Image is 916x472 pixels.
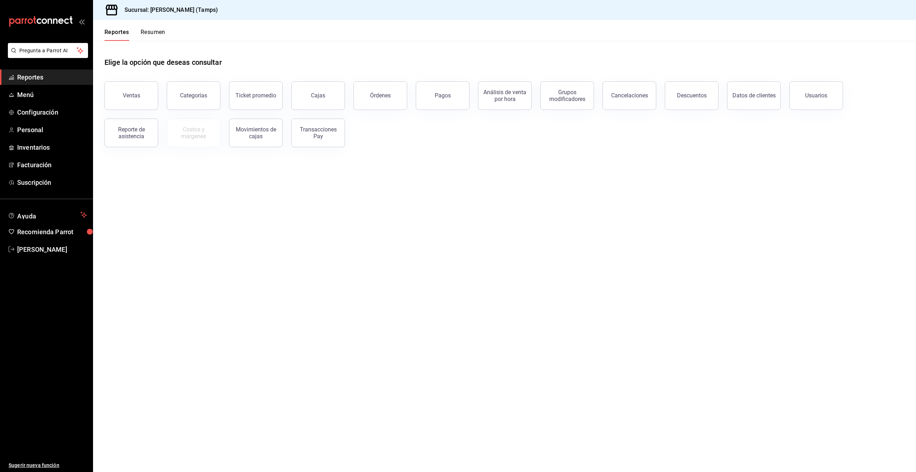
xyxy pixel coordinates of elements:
div: Cancelaciones [611,92,648,99]
div: Costos y márgenes [171,126,216,140]
button: Movimientos de cajas [229,119,283,147]
button: Pagos [416,81,469,110]
button: Transacciones Pay [291,119,345,147]
div: navigation tabs [104,29,165,41]
button: Ventas [104,81,158,110]
span: Inventarios [17,143,87,152]
button: Reporte de asistencia [104,119,158,147]
button: Resumen [141,29,165,41]
button: Cancelaciones [603,81,656,110]
button: Grupos modificadores [540,81,594,110]
div: Cajas [311,91,326,100]
div: Descuentos [677,92,707,99]
span: Suscripción [17,178,87,187]
span: Reportes [17,72,87,82]
button: Descuentos [665,81,718,110]
button: Reportes [104,29,129,41]
button: Pregunta a Parrot AI [8,43,88,58]
span: Menú [17,90,87,100]
h1: Elige la opción que deseas consultar [104,57,222,68]
div: Análisis de venta por hora [483,89,527,102]
span: [PERSON_NAME] [17,245,87,254]
span: Pregunta a Parrot AI [19,47,77,54]
div: Reporte de asistencia [109,126,154,140]
button: Contrata inventarios para ver este reporte [167,119,220,147]
button: Órdenes [354,81,407,110]
div: Categorías [180,92,207,99]
h3: Sucursal: [PERSON_NAME] (Tamps) [119,6,218,14]
span: Personal [17,125,87,135]
div: Pagos [435,92,451,99]
div: Grupos modificadores [545,89,589,102]
div: Ticket promedio [235,92,276,99]
a: Pregunta a Parrot AI [5,52,88,59]
button: Usuarios [789,81,843,110]
span: Sugerir nueva función [9,462,87,469]
button: Datos de clientes [727,81,781,110]
button: Categorías [167,81,220,110]
span: Configuración [17,107,87,117]
span: Recomienda Parrot [17,227,87,237]
span: Ayuda [17,211,78,219]
div: Ventas [123,92,140,99]
button: open_drawer_menu [79,19,84,24]
div: Movimientos de cajas [234,126,278,140]
button: Análisis de venta por hora [478,81,532,110]
span: Facturación [17,160,87,170]
div: Órdenes [370,92,391,99]
button: Ticket promedio [229,81,283,110]
div: Usuarios [805,92,827,99]
div: Transacciones Pay [296,126,340,140]
a: Cajas [291,81,345,110]
div: Datos de clientes [732,92,776,99]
